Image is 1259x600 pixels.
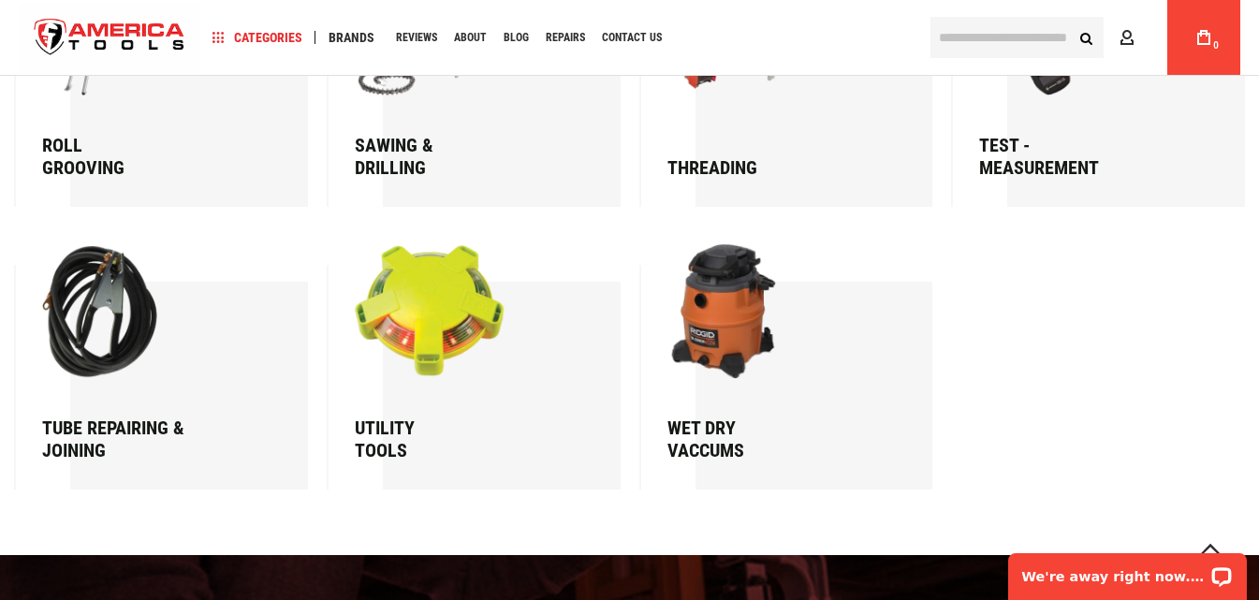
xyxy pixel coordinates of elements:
span: Repairs [546,32,585,43]
a: Wet DryVaccums [667,244,847,461]
div: Sawing & Drilling [355,134,534,179]
a: Tube Repairing &Joining [42,244,222,461]
span: Reviews [396,32,437,43]
span: Contact Us [602,32,662,43]
div: Test - Measurement [979,134,1159,179]
div: Tube Repairing & Joining [42,417,222,461]
span: About [454,32,487,43]
a: UtilityTools [355,244,534,461]
div: Utility Tools [355,417,534,461]
div: Roll Grooving [42,134,222,179]
a: About [446,25,495,51]
a: Categories [204,25,311,51]
span: Blog [504,32,529,43]
div: Wet Dry Vaccums [667,417,847,461]
button: Search [1068,20,1104,55]
iframe: LiveChat chat widget [996,541,1259,600]
a: store logo [19,3,200,73]
a: Repairs [537,25,593,51]
span: 0 [1213,40,1219,51]
span: Brands [329,31,374,44]
a: Blog [495,25,537,51]
div: Threading [667,156,847,179]
img: America Tools [19,3,200,73]
a: Reviews [388,25,446,51]
a: Brands [320,25,383,51]
a: Contact Us [593,25,670,51]
span: Categories [212,31,302,44]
